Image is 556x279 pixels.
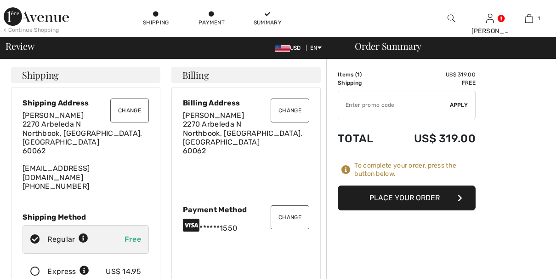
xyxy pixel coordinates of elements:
[183,120,303,155] span: 2270 Arbeleda N Northbook, [GEOGRAPHIC_DATA], [GEOGRAPHIC_DATA] 60062
[47,234,88,245] div: Regular
[182,70,209,80] span: Billing
[183,205,309,214] div: Payment Method
[450,101,468,109] span: Apply
[388,123,476,154] td: US$ 319.00
[338,186,476,210] button: Place Your Order
[23,111,84,120] span: [PERSON_NAME]
[388,70,476,79] td: US$ 319.00
[271,99,309,122] button: Change
[23,111,149,191] div: [EMAIL_ADDRESS][DOMAIN_NAME] [PHONE_NUMBER]
[198,18,226,27] div: Payment
[357,71,360,78] span: 1
[471,26,510,36] div: [PERSON_NAME]
[254,18,281,27] div: Summary
[23,99,149,107] div: Shipping Address
[125,235,141,244] span: Free
[275,45,290,52] img: US Dollar
[4,26,59,34] div: < Continue Shopping
[106,266,141,277] div: US$ 14.95
[338,70,388,79] td: Items ( )
[275,45,305,51] span: USD
[310,45,322,51] span: EN
[344,41,550,51] div: Order Summary
[6,41,34,51] span: Review
[538,14,540,23] span: 1
[525,13,533,24] img: My Bag
[338,123,388,154] td: Total
[354,162,476,178] div: To complete your order, press the button below.
[388,79,476,87] td: Free
[271,205,309,229] button: Change
[4,7,69,26] img: 1ère Avenue
[47,266,89,277] div: Express
[110,99,149,122] button: Change
[338,91,450,119] input: Promo code
[510,13,548,24] a: 1
[338,79,388,87] td: Shipping
[23,213,149,221] div: Shipping Method
[486,14,494,23] a: Sign In
[142,18,170,27] div: Shipping
[183,99,309,107] div: Billing Address
[183,111,244,120] span: [PERSON_NAME]
[23,120,142,155] span: 2270 Arbeleda N Northbook, [GEOGRAPHIC_DATA], [GEOGRAPHIC_DATA] 60062
[22,70,59,80] span: Shipping
[486,13,494,24] img: My Info
[448,13,455,24] img: search the website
